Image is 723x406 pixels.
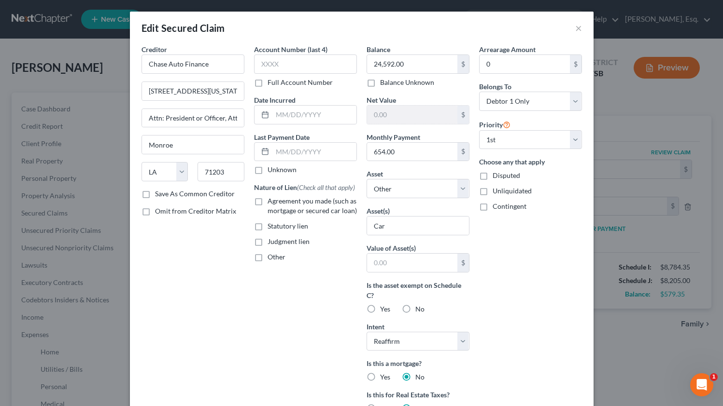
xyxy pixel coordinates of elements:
[493,187,532,195] span: Unliquidated
[272,143,356,161] input: MM/DD/YYYY
[493,171,520,179] span: Disputed
[479,82,511,91] span: Belongs To
[268,253,285,261] span: Other
[155,207,236,215] span: Omit from Creditor Matrix
[493,202,526,210] span: Contingent
[142,45,167,54] span: Creditor
[254,95,296,105] label: Date Incurred
[268,78,333,87] label: Full Account Number
[254,182,355,192] label: Nature of Lien
[570,55,581,73] div: $
[142,22,159,34] span: Edit
[155,189,235,199] label: Save As Common Creditor
[480,55,570,73] input: 0.00
[367,243,416,253] label: Value of Asset(s)
[254,54,357,74] input: XXXX
[367,95,396,105] label: Net Value
[367,390,469,400] label: Is this for Real Estate Taxes?
[710,373,718,381] span: 1
[254,44,327,54] label: Account Number (last 4)
[415,305,425,313] span: No
[161,22,225,34] span: Secured Claim
[268,197,357,215] span: Agreement you made (such as mortgage or secured car loan)
[297,183,355,191] span: (Check all that apply)
[142,109,244,127] input: Apt, Suite, etc...
[268,237,310,245] span: Judgment lien
[254,132,310,142] label: Last Payment Date
[479,44,536,54] label: Arrearage Amount
[690,373,713,396] iframe: Intercom live chat
[367,44,390,54] label: Balance
[479,157,582,167] label: Choose any that apply
[268,165,297,175] label: Unknown
[367,322,384,332] label: Intent
[268,222,308,230] span: Statutory lien
[367,55,457,73] input: 0.00
[367,170,383,178] span: Asset
[142,54,244,74] input: Search creditor by name...
[380,78,434,87] label: Balance Unknown
[380,305,390,313] span: Yes
[367,143,457,161] input: 0.00
[457,143,469,161] div: $
[367,132,420,142] label: Monthly Payment
[415,373,425,381] span: No
[457,55,469,73] div: $
[198,162,244,181] input: Enter zip...
[479,119,510,130] label: Priority
[457,106,469,124] div: $
[367,106,457,124] input: 0.00
[142,82,244,100] input: Enter address...
[575,22,582,34] button: ×
[367,217,469,235] input: Specify...
[367,280,469,300] label: Is the asset exempt on Schedule C?
[367,254,457,272] input: 0.00
[367,358,469,368] label: Is this a mortgage?
[457,254,469,272] div: $
[142,135,244,154] input: Enter city...
[367,206,390,216] label: Asset(s)
[272,106,356,124] input: MM/DD/YYYY
[380,373,390,381] span: Yes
